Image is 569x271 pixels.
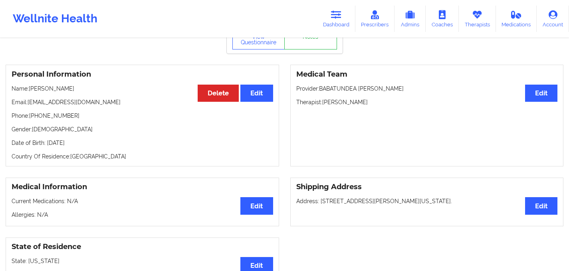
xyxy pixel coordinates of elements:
[240,85,273,102] button: Edit
[355,6,395,32] a: Prescribers
[12,211,273,219] p: Allergies: N/A
[232,30,285,49] button: View Questionnaire
[317,6,355,32] a: Dashboard
[296,98,558,106] p: Therapist: [PERSON_NAME]
[12,242,273,251] h3: State of Residence
[198,85,239,102] button: Delete
[296,70,558,79] h3: Medical Team
[240,197,273,214] button: Edit
[12,197,273,205] p: Current Medications: N/A
[537,6,569,32] a: Account
[12,85,273,93] p: Name: [PERSON_NAME]
[284,30,337,49] a: Notes
[525,85,557,102] button: Edit
[525,197,557,214] button: Edit
[12,125,273,133] p: Gender: [DEMOGRAPHIC_DATA]
[296,197,558,205] p: Address: [STREET_ADDRESS][PERSON_NAME][US_STATE].
[12,112,273,120] p: Phone: [PHONE_NUMBER]
[12,139,273,147] p: Date of Birth: [DATE]
[12,257,273,265] p: State: [US_STATE]
[296,182,558,192] h3: Shipping Address
[296,85,558,93] p: Provider: BABATUNDEA [PERSON_NAME]
[496,6,537,32] a: Medications
[12,152,273,160] p: Country Of Residence: [GEOGRAPHIC_DATA]
[12,182,273,192] h3: Medical Information
[12,70,273,79] h3: Personal Information
[426,6,459,32] a: Coaches
[12,98,273,106] p: Email: [EMAIL_ADDRESS][DOMAIN_NAME]
[459,6,496,32] a: Therapists
[395,6,426,32] a: Admins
